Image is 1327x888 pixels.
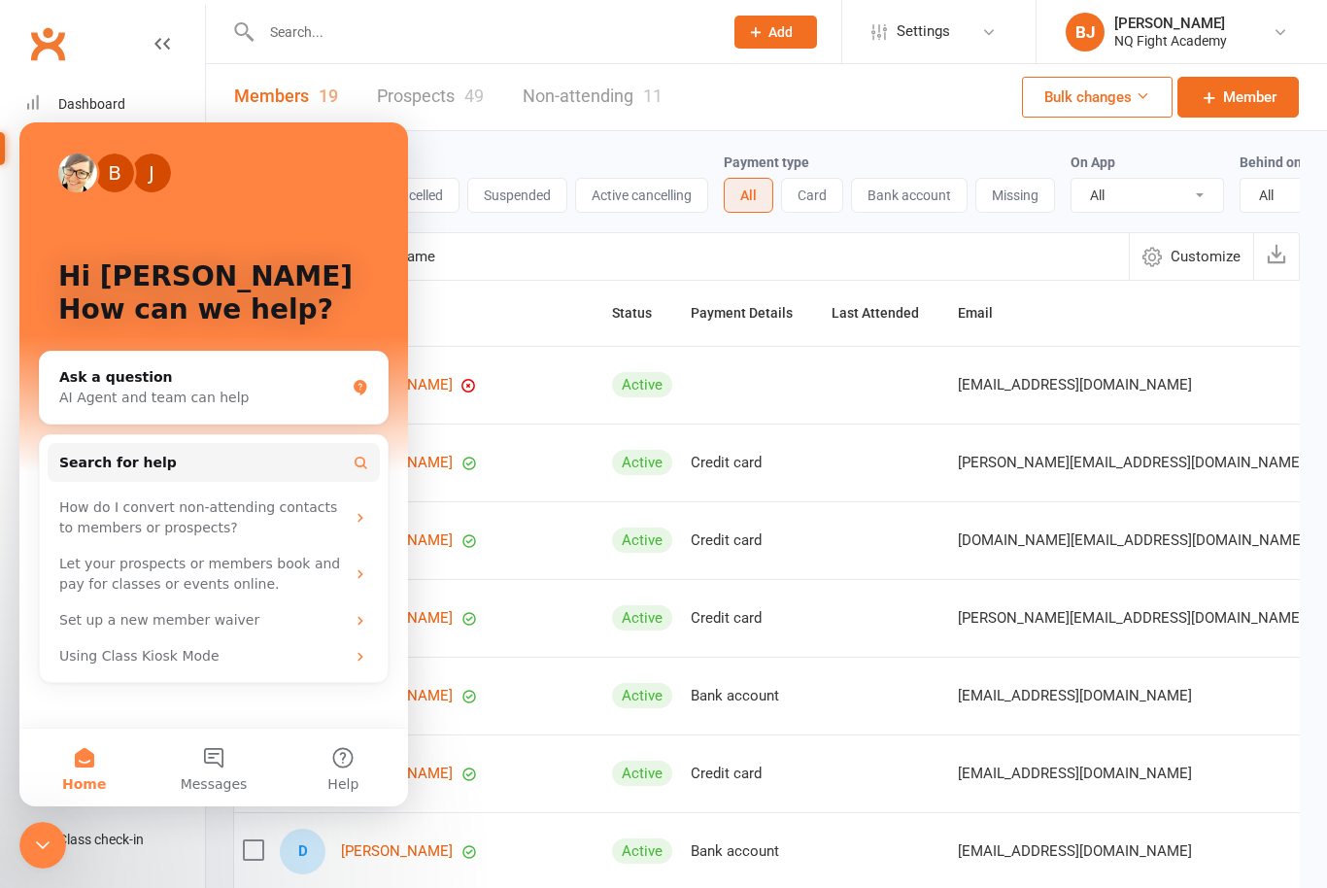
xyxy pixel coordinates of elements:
[1171,245,1241,268] span: Customize
[768,24,793,40] span: Add
[25,818,205,862] a: Class kiosk mode
[612,838,672,864] div: Active
[368,178,459,213] button: Cancelled
[234,233,1129,280] input: Search by contact name
[28,424,360,480] div: Let your prospects or members book and pay for classes or events online.
[691,532,814,549] div: Credit card
[19,122,408,806] iframe: Intercom live chat
[464,85,484,106] div: 49
[734,16,817,49] button: Add
[1114,15,1227,32] div: [PERSON_NAME]
[612,605,672,631] div: Active
[691,610,814,627] div: Credit card
[40,431,325,472] div: Let your prospects or members book and pay for classes or events online.
[958,301,1014,324] button: Email
[1066,13,1105,51] div: BJ
[781,178,843,213] button: Card
[724,178,773,213] button: All
[129,606,258,684] button: Messages
[851,178,968,213] button: Bank account
[958,305,1014,321] span: Email
[612,683,672,708] div: Active
[958,444,1304,481] span: [PERSON_NAME][EMAIL_ADDRESS][DOMAIN_NAME]
[643,85,663,106] div: 11
[58,96,125,112] div: Dashboard
[612,372,672,397] div: Active
[1022,77,1173,118] button: Bulk changes
[28,321,360,359] button: Search for help
[377,63,484,130] a: Prospects49
[575,178,708,213] button: Active cancelling
[341,843,453,860] a: [PERSON_NAME]
[691,843,814,860] div: Bank account
[958,599,1304,636] span: [PERSON_NAME][EMAIL_ADDRESS][DOMAIN_NAME]
[234,63,338,130] a: Members19
[958,522,1305,559] span: [DOMAIN_NAME][EMAIL_ADDRESS][DOMAIN_NAME]
[832,305,940,321] span: Last Attended
[612,761,672,786] div: Active
[1114,32,1227,50] div: NQ Fight Academy
[612,305,673,321] span: Status
[40,265,325,286] div: AI Agent and team can help
[255,18,709,46] input: Search...
[28,516,360,552] div: Using Class Kiosk Mode
[161,655,228,668] span: Messages
[39,138,350,171] p: Hi [PERSON_NAME]
[280,829,325,874] div: Dustin
[523,63,663,130] a: Non-attending11
[958,677,1192,714] span: [EMAIL_ADDRESS][DOMAIN_NAME]
[28,480,360,516] div: Set up a new member waiver
[40,330,157,351] span: Search for help
[975,178,1055,213] button: Missing
[467,178,567,213] button: Suspended
[691,301,814,324] button: Payment Details
[40,524,325,544] div: Using Class Kiosk Mode
[897,10,950,53] span: Settings
[1177,77,1299,118] a: Member
[612,301,673,324] button: Status
[40,245,325,265] div: Ask a question
[58,832,144,847] div: Class check-in
[19,822,66,869] iframe: Intercom live chat
[691,305,814,321] span: Payment Details
[259,606,389,684] button: Help
[1129,233,1253,280] button: Customize
[40,488,325,508] div: Set up a new member waiver
[691,688,814,704] div: Bank account
[308,655,339,668] span: Help
[39,171,350,204] p: How can we help?
[958,366,1192,403] span: [EMAIL_ADDRESS][DOMAIN_NAME]
[612,450,672,475] div: Active
[43,655,86,668] span: Home
[23,19,72,68] a: Clubworx
[25,83,205,126] a: Dashboard
[958,833,1192,870] span: [EMAIL_ADDRESS][DOMAIN_NAME]
[958,755,1192,792] span: [EMAIL_ADDRESS][DOMAIN_NAME]
[1223,85,1276,109] span: Member
[40,375,325,416] div: How do I convert non-attending contacts to members or prospects?
[28,367,360,424] div: How do I convert non-attending contacts to members or prospects?
[319,85,338,106] div: 19
[832,301,940,324] button: Last Attended
[724,154,809,170] label: Payment type
[19,228,369,302] div: Ask a questionAI Agent and team can help
[612,528,672,553] div: Active
[1071,154,1115,170] label: On App
[691,766,814,782] div: Credit card
[691,455,814,471] div: Credit card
